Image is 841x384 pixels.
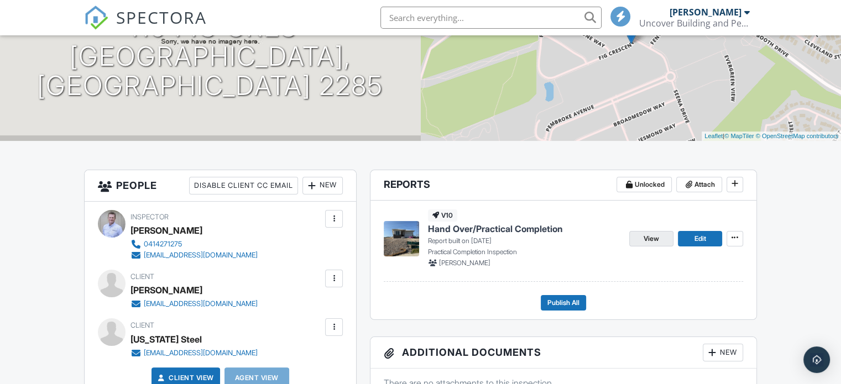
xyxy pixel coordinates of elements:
[670,7,741,18] div: [PERSON_NAME]
[130,348,258,359] a: [EMAIL_ADDRESS][DOMAIN_NAME]
[130,331,202,348] div: [US_STATE] Steel
[130,321,154,329] span: Client
[18,13,403,100] h1: 410 Fig Cres [GEOGRAPHIC_DATA], [GEOGRAPHIC_DATA] 2285
[144,251,258,260] div: [EMAIL_ADDRESS][DOMAIN_NAME]
[130,282,202,298] div: [PERSON_NAME]
[803,346,830,373] div: Open Intercom Messenger
[639,18,750,29] div: Uncover Building and Pest Inspections
[703,344,743,361] div: New
[704,133,723,139] a: Leaflet
[702,131,841,141] div: |
[130,222,202,239] div: [PERSON_NAME]
[144,240,182,249] div: 0414271275
[155,372,214,383] a: Client View
[144,299,258,308] div: [EMAIL_ADDRESS][DOMAIN_NAME]
[130,239,258,250] a: 0414271275
[84,6,108,30] img: The Best Home Inspection Software - Spectora
[189,177,298,194] div: Disable Client CC Email
[130,213,169,221] span: Inspector
[380,7,602,29] input: Search everything...
[144,349,258,357] div: [EMAIL_ADDRESS][DOMAIN_NAME]
[370,337,756,369] h3: Additional Documents
[302,177,343,194] div: New
[85,170,356,202] h3: People
[130,250,258,261] a: [EMAIL_ADDRESS][DOMAIN_NAME]
[724,133,754,139] a: © MapTiler
[116,6,207,29] span: SPECTORA
[130,272,154,281] span: Client
[130,298,258,309] a: [EMAIL_ADDRESS][DOMAIN_NAME]
[756,133,838,139] a: © OpenStreetMap contributors
[84,15,207,38] a: SPECTORA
